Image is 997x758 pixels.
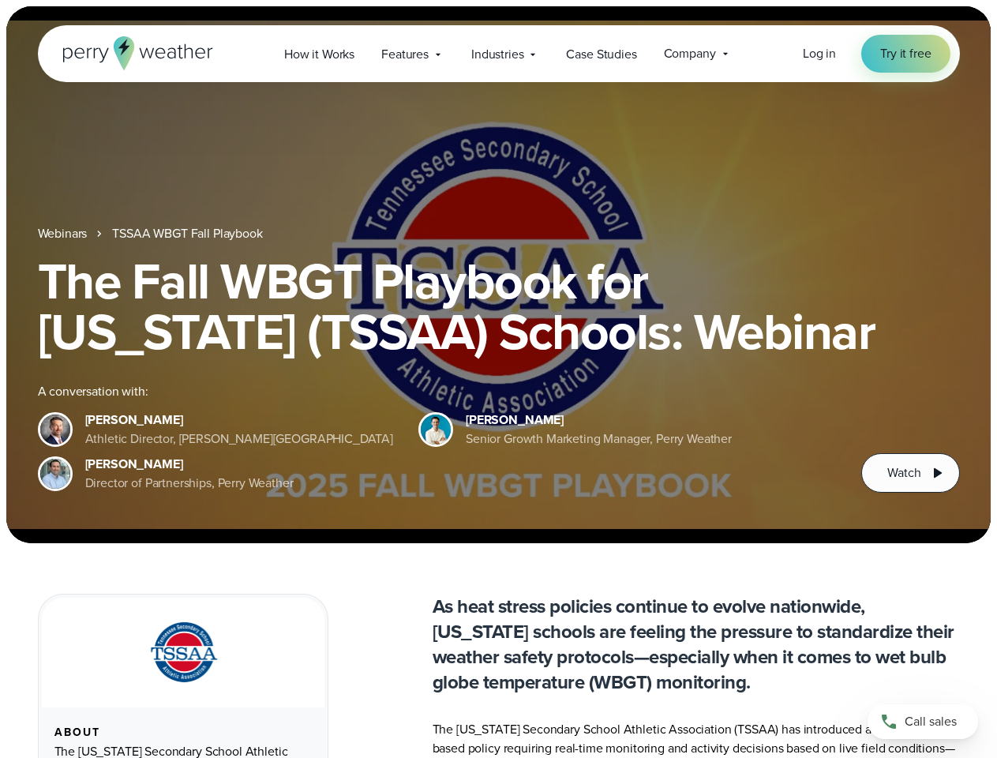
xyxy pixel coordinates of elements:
[38,382,837,401] div: A conversation with:
[861,453,959,493] button: Watch
[54,726,312,739] div: About
[130,617,236,689] img: TSSAA-Tennessee-Secondary-School-Athletic-Association.svg
[284,45,354,64] span: How it Works
[466,430,732,448] div: Senior Growth Marketing Manager, Perry Weather
[905,712,957,731] span: Call sales
[85,474,294,493] div: Director of Partnerships, Perry Weather
[553,38,650,70] a: Case Studies
[861,35,950,73] a: Try it free
[85,455,294,474] div: [PERSON_NAME]
[887,463,920,482] span: Watch
[803,44,836,62] span: Log in
[433,594,960,695] p: As heat stress policies continue to evolve nationwide, [US_STATE] schools are feeling the pressur...
[40,459,70,489] img: Jeff Wood
[271,38,368,70] a: How it Works
[112,224,262,243] a: TSSAA WBGT Fall Playbook
[868,704,978,739] a: Call sales
[38,224,960,243] nav: Breadcrumb
[880,44,931,63] span: Try it free
[40,415,70,445] img: Brian Wyatt
[85,411,394,430] div: [PERSON_NAME]
[421,415,451,445] img: Spencer Patton, Perry Weather
[38,256,960,357] h1: The Fall WBGT Playbook for [US_STATE] (TSSAA) Schools: Webinar
[381,45,429,64] span: Features
[471,45,523,64] span: Industries
[85,430,394,448] div: Athletic Director, [PERSON_NAME][GEOGRAPHIC_DATA]
[466,411,732,430] div: [PERSON_NAME]
[566,45,636,64] span: Case Studies
[803,44,836,63] a: Log in
[664,44,716,63] span: Company
[38,224,88,243] a: Webinars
